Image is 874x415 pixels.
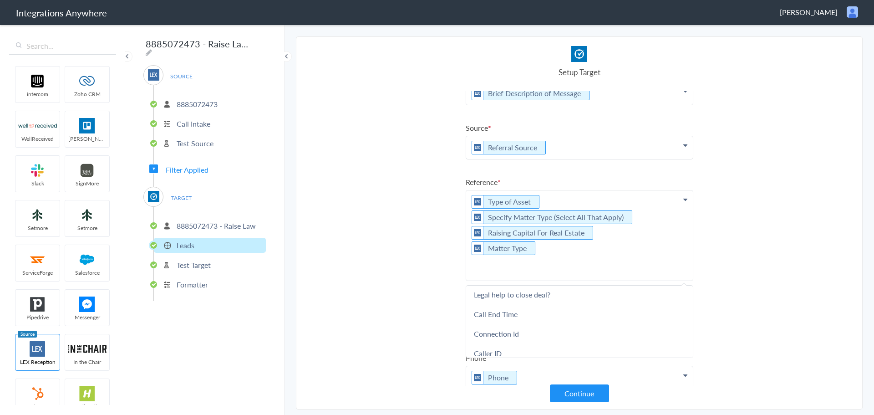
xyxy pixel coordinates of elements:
img: FBM.png [68,297,107,312]
span: SOURCE [164,70,198,82]
img: lex-app-logo.svg [472,226,483,239]
span: Zoho CRM [65,90,109,98]
img: lex-app-logo.svg [472,195,483,208]
img: pipedrive.png [18,297,57,312]
label: Phone [466,353,693,363]
a: Connection Id [466,324,693,343]
a: Legal help to close deal? [466,285,693,304]
span: SignMore [65,179,109,187]
a: Call End Time [466,304,693,324]
span: [PERSON_NAME] [780,7,838,17]
span: In the Chair [65,358,109,366]
p: 8885072473 - Raise Law [177,220,256,231]
img: Clio.jpg [148,191,159,202]
p: Formatter [177,279,208,290]
img: inch-logo.svg [68,341,107,357]
p: Test Target [177,260,211,270]
img: lex-app-logo.svg [472,242,483,255]
li: Type of Asset [472,195,539,209]
label: Source [466,123,693,133]
li: Phone [472,371,517,384]
p: Leads [177,240,194,251]
li: Referral Source [472,141,546,154]
img: lex-app-logo.svg [18,341,57,357]
span: WellReceived [15,135,60,143]
img: intercom-logo.svg [18,73,57,89]
span: LEX Reception [15,358,60,366]
img: lex-app-logo.svg [472,141,483,154]
img: lex-app-logo.svg [472,87,483,100]
li: Matter Type [472,241,535,255]
p: 8885072473 [177,99,218,109]
img: lex-app-logo.svg [472,371,483,384]
img: trello.png [68,118,107,133]
img: signmore-logo.png [68,163,107,178]
img: lex-app-logo.svg [472,211,483,224]
img: slack-logo.svg [18,163,57,178]
span: [PERSON_NAME] [65,135,109,143]
span: Messenger [65,313,109,321]
span: Setmore [65,224,109,232]
li: Raising Capital For Real Estate [472,226,593,240]
li: Specify Matter Type (Select All That Apply) [472,210,632,224]
span: TARGET [164,192,198,204]
img: hs-app-logo.svg [68,386,107,401]
p: Call Intake [177,118,210,129]
input: Search... [9,37,116,55]
label: Reference [466,177,693,187]
button: Continue [550,384,609,402]
span: ServiceForge [15,269,60,277]
img: setmoreNew.jpg [68,207,107,223]
img: lex-app-logo.svg [148,69,159,81]
span: Slack [15,179,60,187]
span: Filter Applied [166,164,208,175]
h4: Setup Target [466,67,693,77]
img: zoho-logo.svg [68,73,107,89]
span: Pipedrive [15,313,60,321]
a: Caller ID [466,343,693,363]
h1: Integrations Anywhere [16,6,107,19]
p: Test Source [177,138,213,149]
img: setmoreNew.jpg [18,207,57,223]
img: hubspot-logo.svg [18,386,57,401]
span: Setmore [15,224,60,232]
span: Salesforce [65,269,109,277]
img: wr-logo.svg [18,118,57,133]
img: Clio.jpg [571,46,587,62]
img: serviceforge-icon.png [18,252,57,267]
li: Brief Description of Message [472,87,589,100]
span: HelloSells [65,403,109,410]
img: salesforce-logo.svg [68,252,107,267]
span: HubSpot [15,403,60,410]
img: user.png [847,6,858,18]
span: intercom [15,90,60,98]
